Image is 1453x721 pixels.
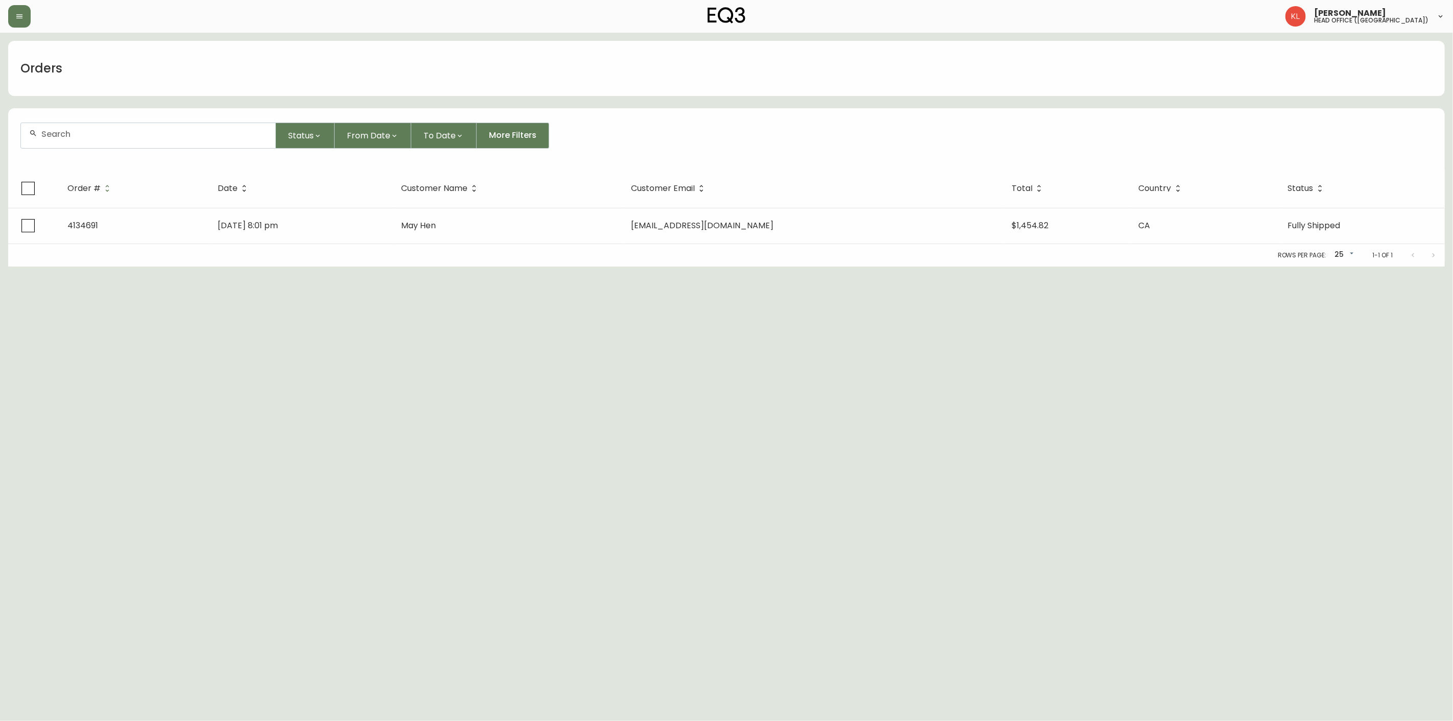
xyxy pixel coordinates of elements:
span: [EMAIL_ADDRESS][DOMAIN_NAME] [631,220,774,231]
span: Customer Email [631,184,708,193]
span: $1,454.82 [1012,220,1048,231]
span: Status [1288,184,1327,193]
h1: Orders [20,60,62,77]
button: To Date [411,123,477,149]
span: Fully Shipped [1288,220,1341,231]
button: Status [276,123,335,149]
span: Customer Email [631,185,695,191]
button: More Filters [477,123,549,149]
span: [PERSON_NAME] [1314,9,1386,17]
span: Status [1288,185,1314,191]
span: More Filters [489,130,536,141]
span: 4134691 [67,220,98,231]
span: Status [288,129,314,142]
span: May Hen [401,220,436,231]
h5: head office ([GEOGRAPHIC_DATA]) [1314,17,1428,23]
input: Search [41,129,267,139]
div: 25 [1330,247,1356,263]
span: Total [1012,185,1033,191]
span: Country [1139,184,1185,193]
img: 2c0c8aa7421344cf0398c7f872b772b5 [1285,6,1306,27]
span: Country [1139,185,1171,191]
span: Total [1012,184,1046,193]
span: To Date [424,129,456,142]
p: 1-1 of 1 [1372,251,1393,260]
span: Date [218,185,238,191]
p: Rows per page: [1278,251,1326,260]
span: Customer Name [401,185,467,191]
span: [DATE] 8:01 pm [218,220,278,231]
button: From Date [335,123,411,149]
span: From Date [347,129,390,142]
span: Order # [67,184,114,193]
img: logo [708,7,745,23]
span: Customer Name [401,184,481,193]
span: CA [1139,220,1151,231]
span: Date [218,184,251,193]
span: Order # [67,185,101,191]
